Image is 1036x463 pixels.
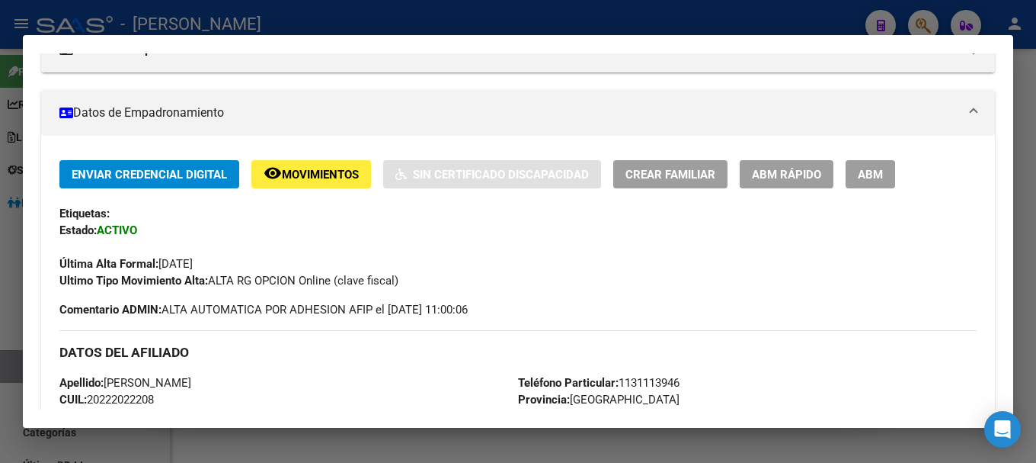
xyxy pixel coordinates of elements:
[518,410,625,423] span: CLAYPOLE
[59,207,110,220] strong: Etiquetas:
[251,160,371,188] button: Movimientos
[59,376,191,390] span: [PERSON_NAME]
[282,168,359,182] span: Movimientos
[59,393,154,407] span: 20222022208
[59,274,398,288] span: ALTA RG OPCION Online (clave fiscal)
[41,90,995,136] mat-expansion-panel-header: Datos de Empadronamiento
[518,376,619,390] strong: Teléfono Particular:
[752,168,821,182] span: ABM Rápido
[59,274,208,288] strong: Ultimo Tipo Movimiento Alta:
[97,223,137,237] strong: ACTIVO
[59,257,193,271] span: [DATE]
[858,168,883,182] span: ABM
[59,376,104,390] strong: Apellido:
[59,303,161,317] strong: Comentario ADMIN:
[59,410,120,423] strong: Documento:
[72,168,227,182] span: Enviar Credencial Digital
[59,393,87,407] strong: CUIL:
[59,223,97,237] strong: Estado:
[518,410,570,423] strong: Localidad:
[264,164,282,182] mat-icon: remove_red_eye
[846,160,895,188] button: ABM
[740,160,833,188] button: ABM Rápido
[59,160,239,188] button: Enviar Credencial Digital
[383,160,601,188] button: Sin Certificado Discapacidad
[59,257,158,271] strong: Última Alta Formal:
[518,376,679,390] span: 1131113946
[518,393,570,407] strong: Provincia:
[59,104,958,122] mat-panel-title: Datos de Empadronamiento
[984,411,1021,448] div: Open Intercom Messenger
[59,301,468,318] span: ALTA AUTOMATICA POR ADHESION AFIP el [DATE] 11:00:06
[59,344,977,361] h3: DATOS DEL AFILIADO
[518,393,679,407] span: [GEOGRAPHIC_DATA]
[413,168,589,182] span: Sin Certificado Discapacidad
[625,168,715,182] span: Crear Familiar
[59,410,304,423] span: DU - DOCUMENTO UNICO 22202220
[613,160,727,188] button: Crear Familiar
